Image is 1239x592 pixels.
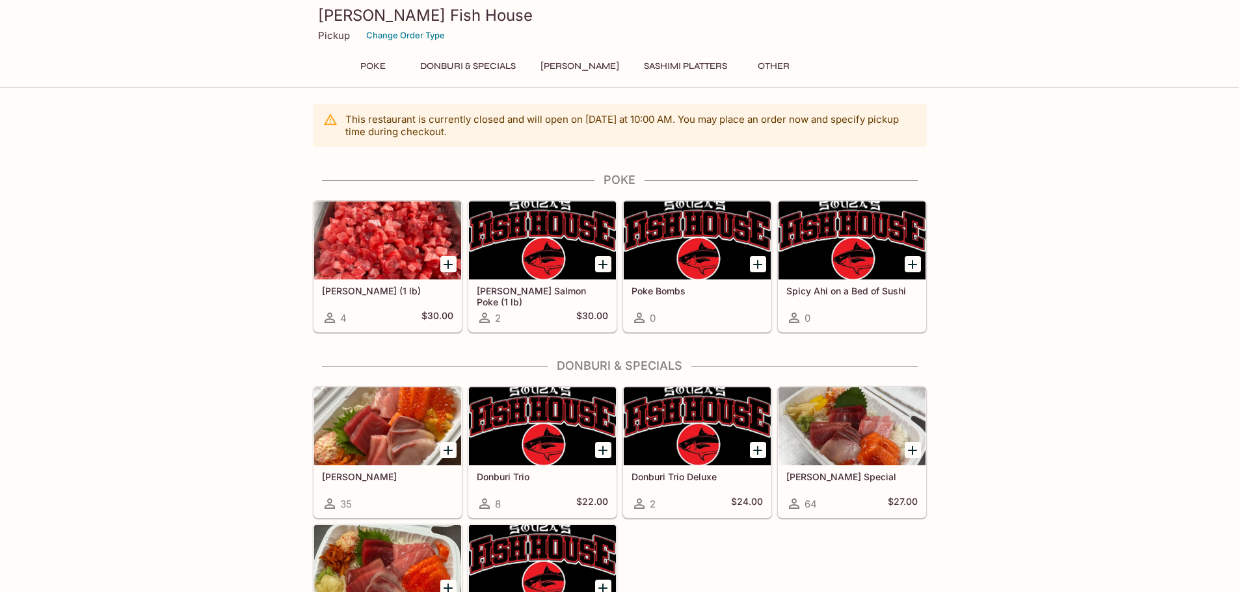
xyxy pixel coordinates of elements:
[750,256,766,272] button: Add Poke Bombs
[786,471,918,482] h5: [PERSON_NAME] Special
[778,387,926,518] a: [PERSON_NAME] Special64$27.00
[632,471,763,482] h5: Donburi Trio Deluxe
[623,201,771,332] a: Poke Bombs0
[477,471,608,482] h5: Donburi Trio
[322,285,453,296] h5: [PERSON_NAME] (1 lb)
[469,387,616,465] div: Donburi Trio
[805,498,817,510] span: 64
[595,442,611,458] button: Add Donburi Trio
[624,201,771,279] div: Poke Bombs
[340,498,352,510] span: 35
[632,285,763,296] h5: Poke Bombs
[468,201,617,332] a: [PERSON_NAME] Salmon Poke (1 lb)2$30.00
[314,387,461,465] div: Sashimi Donburis
[313,359,927,373] h4: Donburi & Specials
[314,201,461,279] div: Ahi Poke (1 lb)
[905,256,921,272] button: Add Spicy Ahi on a Bed of Sushi
[745,57,803,75] button: Other
[750,442,766,458] button: Add Donburi Trio Deluxe
[533,57,626,75] button: [PERSON_NAME]
[413,57,523,75] button: Donburi & Specials
[650,498,656,510] span: 2
[345,113,916,138] p: This restaurant is currently closed and will open on [DATE] at 10:00 AM . You may place an order ...
[344,57,403,75] button: Poke
[576,496,608,511] h5: $22.00
[440,442,457,458] button: Add Sashimi Donburis
[576,310,608,326] h5: $30.00
[340,312,347,324] span: 4
[905,442,921,458] button: Add Souza Special
[779,201,926,279] div: Spicy Ahi on a Bed of Sushi
[650,312,656,324] span: 0
[623,387,771,518] a: Donburi Trio Deluxe2$24.00
[313,173,927,187] h4: Poke
[495,312,501,324] span: 2
[786,285,918,296] h5: Spicy Ahi on a Bed of Sushi
[778,201,926,332] a: Spicy Ahi on a Bed of Sushi0
[421,310,453,326] h5: $30.00
[322,471,453,482] h5: [PERSON_NAME]
[440,256,457,272] button: Add Ahi Poke (1 lb)
[360,25,451,45] button: Change Order Type
[313,201,462,332] a: [PERSON_NAME] (1 lb)4$30.00
[468,387,617,518] a: Donburi Trio8$22.00
[595,256,611,272] button: Add Ora King Salmon Poke (1 lb)
[731,496,763,511] h5: $24.00
[888,496,918,511] h5: $27.00
[495,498,501,510] span: 8
[624,387,771,465] div: Donburi Trio Deluxe
[805,312,810,324] span: 0
[313,387,462,518] a: [PERSON_NAME]35
[637,57,734,75] button: Sashimi Platters
[477,285,608,307] h5: [PERSON_NAME] Salmon Poke (1 lb)
[779,387,926,465] div: Souza Special
[318,5,922,25] h3: [PERSON_NAME] Fish House
[318,29,350,42] p: Pickup
[469,201,616,279] div: Ora King Salmon Poke (1 lb)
